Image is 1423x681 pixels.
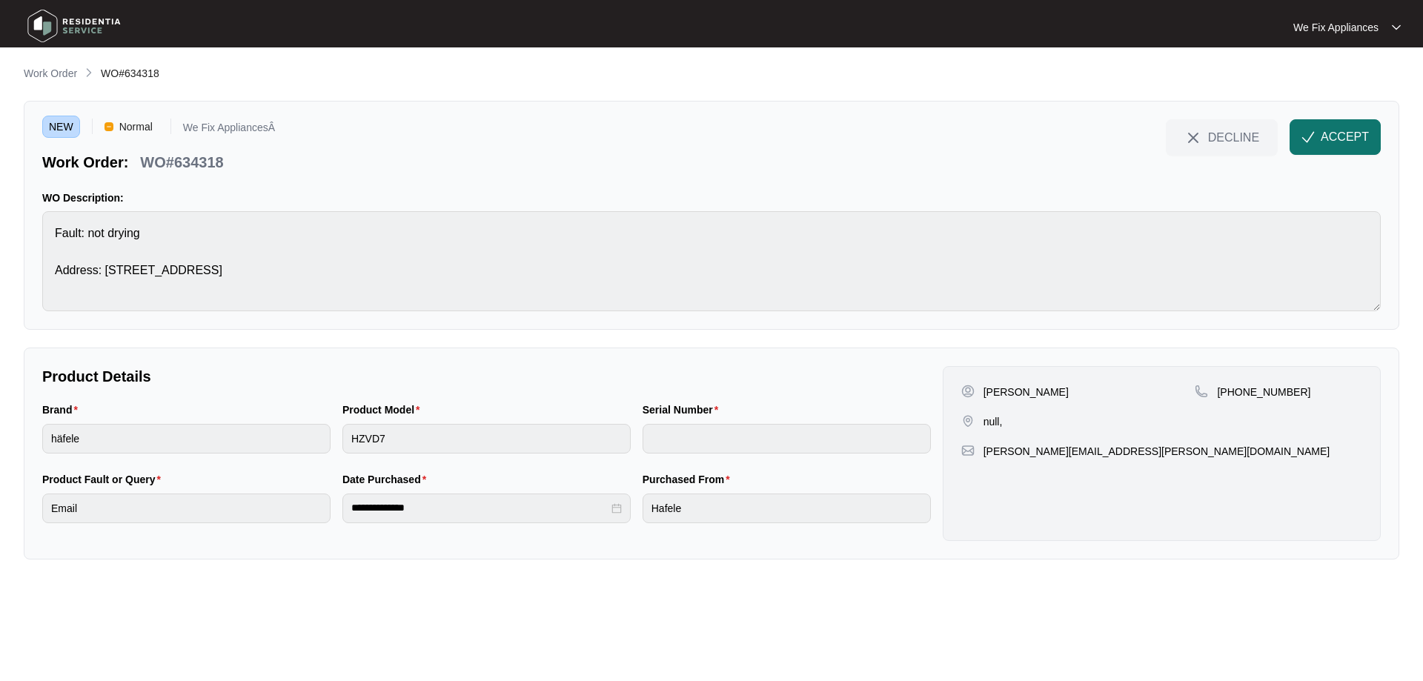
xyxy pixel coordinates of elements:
input: Serial Number [643,424,931,454]
img: dropdown arrow [1392,24,1401,31]
img: check-Icon [1301,130,1315,144]
a: Work Order [21,66,80,82]
textarea: Fault: not drying Address: [STREET_ADDRESS] [42,211,1381,311]
input: Product Fault or Query [42,494,331,523]
input: Purchased From [643,494,931,523]
label: Serial Number [643,402,724,417]
p: [PHONE_NUMBER] [1217,385,1310,399]
img: residentia service logo [22,4,126,48]
p: [PERSON_NAME][EMAIL_ADDRESS][PERSON_NAME][DOMAIN_NAME] [984,444,1330,459]
label: Brand [42,402,84,417]
img: map-pin [961,414,975,428]
input: Date Purchased [351,500,608,516]
p: We Fix AppliancesÂ [183,122,275,138]
p: Work Order: [42,152,128,173]
span: WO#634318 [101,67,159,79]
img: map-pin [961,444,975,457]
span: ACCEPT [1321,128,1369,146]
img: chevron-right [83,67,95,79]
button: check-IconACCEPT [1290,119,1381,155]
p: [PERSON_NAME] [984,385,1069,399]
p: WO Description: [42,190,1381,205]
label: Product Model [342,402,426,417]
span: DECLINE [1208,129,1259,145]
label: Date Purchased [342,472,432,487]
p: Product Details [42,366,931,387]
label: Product Fault or Query [42,472,167,487]
button: close-IconDECLINE [1166,119,1278,155]
img: close-Icon [1184,129,1202,147]
span: Normal [113,116,159,138]
img: map-pin [1195,385,1208,398]
img: user-pin [961,385,975,398]
p: WO#634318 [140,152,223,173]
input: Product Model [342,424,631,454]
img: Vercel Logo [105,122,113,131]
p: null, [984,414,1003,429]
span: NEW [42,116,80,138]
input: Brand [42,424,331,454]
p: We Fix Appliances [1293,20,1379,35]
p: Work Order [24,66,77,81]
label: Purchased From [643,472,736,487]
